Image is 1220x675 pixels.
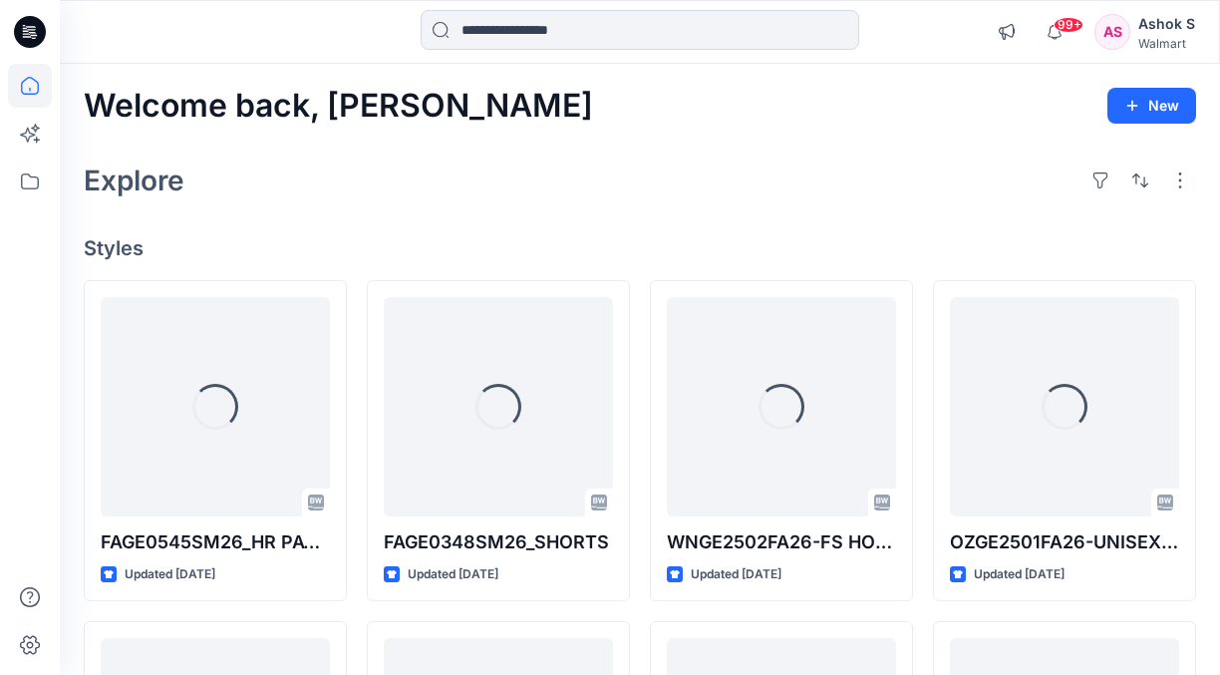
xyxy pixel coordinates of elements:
[1138,36,1195,51] div: Walmart
[950,528,1179,556] p: OZGE2501FA26-UNISEX KIDS RAIN JACKET
[1138,12,1195,36] div: Ashok S
[101,528,330,556] p: FAGE0545SM26_HR PATCH POCKET CROPPED WIDE LEG
[84,88,593,125] h2: Welcome back, [PERSON_NAME]
[1094,14,1130,50] div: AS
[125,564,215,585] p: Updated [DATE]
[1054,17,1083,33] span: 99+
[667,528,896,556] p: WNGE2502FA26-FS HOODED SHIRT
[974,564,1065,585] p: Updated [DATE]
[384,528,613,556] p: FAGE0348SM26_SHORTS
[84,236,1196,260] h4: Styles
[1107,88,1196,124] button: New
[691,564,781,585] p: Updated [DATE]
[84,165,184,196] h2: Explore
[408,564,498,585] p: Updated [DATE]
